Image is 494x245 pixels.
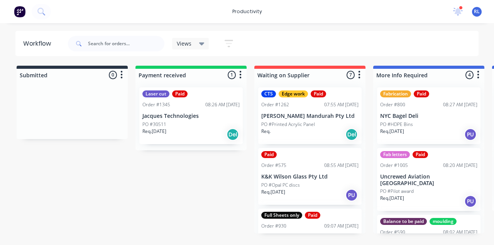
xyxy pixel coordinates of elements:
div: CTSEdge workPaidOrder #126207:55 AM [DATE][PERSON_NAME] Mandurah Pty LtdPO #Printed Acrylic Panel... [258,87,362,144]
p: K&K Wilson Glass Pty Ltd [261,174,359,180]
div: PU [464,195,477,208]
p: PO #Opal PC discs [261,182,300,189]
div: 08:20 AM [DATE] [443,162,477,169]
div: Order #590 [380,229,405,236]
p: PO #Pilot award [380,188,414,195]
div: 08:55 AM [DATE] [324,162,359,169]
div: Order #1005 [380,162,408,169]
div: Paid [305,212,320,219]
div: Full Sheets only [261,212,302,219]
div: 08:02 AM [DATE] [443,229,477,236]
div: Balance to be paid [380,218,427,225]
div: PU [464,128,477,141]
div: Laser cut [142,90,169,97]
p: Req. [DATE] [142,128,166,135]
div: FabricationPaidOrder #80008:27 AM [DATE]NYC Bagel DeliPO #HDPE BinsReq.[DATE]PU [377,87,480,144]
div: Laser cutPaidOrder #134508:26 AM [DATE]Jacques TechnologiesPO #30511Req.[DATE]Del [139,87,243,144]
img: Factory [14,6,25,17]
p: PO #30511 [142,121,166,128]
div: Paid [414,90,429,97]
div: Workflow [23,39,55,48]
div: 08:26 AM [DATE] [205,101,240,108]
div: Fab lettersPaidOrder #100508:20 AM [DATE]Uncrewed Aviation [GEOGRAPHIC_DATA]PO #Pilot awardReq.[D... [377,148,480,211]
input: Search for orders... [88,36,164,51]
div: Order #1345 [142,101,170,108]
div: PaidOrder #57508:55 AM [DATE]K&K Wilson Glass Pty LtdPO #Opal PC discsReq.[DATE]PU [258,148,362,205]
div: 08:27 AM [DATE] [443,101,477,108]
div: 09:07 AM [DATE] [324,223,359,230]
p: NYC Bagel Deli [380,113,477,119]
div: Paid [172,90,188,97]
div: Del [227,128,239,141]
div: PU [345,189,358,201]
div: Order #800 [380,101,405,108]
div: 07:55 AM [DATE] [324,101,359,108]
div: Order #1262 [261,101,289,108]
div: Fab letters [380,151,410,158]
p: Uncrewed Aviation [GEOGRAPHIC_DATA] [380,174,477,187]
span: Views [177,39,191,48]
p: PO #Printed Acrylic Panel [261,121,315,128]
span: RL [474,8,480,15]
div: moulding [430,218,457,225]
div: Edge work [279,90,308,97]
p: Jacques Technologies [142,113,240,119]
div: productivity [228,6,266,17]
p: Req. [DATE] [380,128,404,135]
div: Order #930 [261,223,286,230]
p: Req. [DATE] [380,195,404,202]
div: CTS [261,90,276,97]
p: Req. [DATE] [261,189,285,196]
div: Paid [261,151,277,158]
p: PO #HDPE Bins [380,121,413,128]
div: Paid [413,151,428,158]
div: Order #575 [261,162,286,169]
p: [PERSON_NAME] Mandurah Pty Ltd [261,113,359,119]
div: Del [345,128,358,141]
div: Paid [311,90,326,97]
p: Req. [261,128,271,135]
div: Fabrication [380,90,411,97]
